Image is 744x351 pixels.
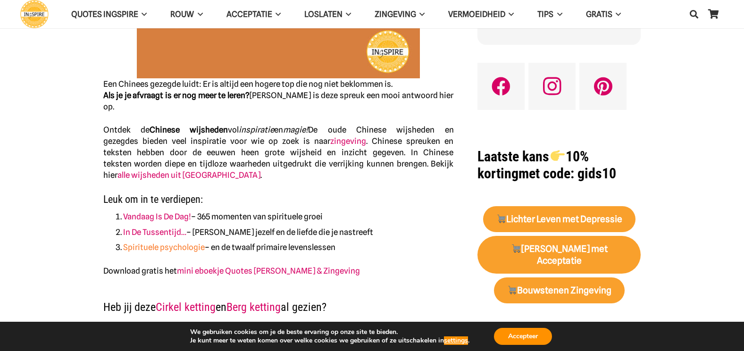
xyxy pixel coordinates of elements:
[304,9,343,19] span: Loslaten
[330,136,366,146] a: zingeving
[159,2,214,26] a: ROUWROUW Menu
[103,124,454,181] p: Ontdek de vol en De oude Chinese wijsheden en gezegdes bieden veel inspiratie voor wie op zoek is...
[496,214,623,225] strong: Lichter Leven met Depressie
[497,214,506,223] img: 🛒
[226,301,281,314] a: Berg ketting
[507,285,612,296] strong: Bouwstenen Zingeving
[138,2,147,26] span: QUOTES INGSPIRE Menu
[416,2,425,26] span: Zingeving Menu
[526,2,574,26] a: TIPSTIPS Menu
[190,328,469,336] p: We gebruiken cookies om je de beste ervaring op onze site te bieden.
[586,9,612,19] span: GRATIS
[579,63,627,110] a: Pinterest
[170,9,194,19] span: ROUW
[194,2,202,26] span: ROUW Menu
[477,63,525,110] a: Facebook
[551,149,565,163] img: 👉
[511,243,608,266] strong: [PERSON_NAME] met Acceptatie
[103,91,250,100] strong: Als je je afvraagt is er nog meer te leren?
[293,2,363,26] a: LoslatenLoslaten Menu
[363,2,436,26] a: ZingevingZingeving Menu
[123,242,453,253] li: – en de twaalf primaire levenslessen
[505,2,514,26] span: VERMOEIDHEID Menu
[103,78,454,112] p: Een Chinees gezegde luidt: Er is altijd een hogere top die nog niet beklommen is. [PERSON_NAME] i...
[103,288,454,314] h2: Heb jij deze en al gezien?
[528,63,576,110] a: Instagram
[375,9,416,19] span: Zingeving
[477,148,641,182] h1: met code: gids10
[177,266,360,276] a: mini eboekje Quotes [PERSON_NAME] & Zingeving
[477,236,641,274] a: 🛒[PERSON_NAME] met Acceptatie
[553,2,562,26] span: TIPS Menu
[123,227,186,237] a: In De Tussentijd…
[156,301,216,314] a: Cirkel ketting
[117,170,260,180] a: alle wijsheden uit [GEOGRAPHIC_DATA]
[239,125,274,134] em: inspiratie
[123,211,453,222] li: – 365 momenten van spirituele groei
[343,2,351,26] span: Loslaten Menu
[123,226,453,238] li: – [PERSON_NAME] jezelf en de liefde die je nastreeft
[494,277,625,303] a: 🛒Bouwstenen Zingeving
[272,2,281,26] span: Acceptatie Menu
[123,212,191,221] a: Vandaag Is De Dag!
[59,2,159,26] a: QUOTES INGSPIREQUOTES INGSPIRE Menu
[123,242,205,252] a: Spirituele psychologie
[685,2,703,26] a: Zoeken
[283,125,308,134] em: magie!
[477,148,588,182] strong: Laatste kans 10% korting
[511,244,520,253] img: 🛒
[444,336,468,345] button: settings
[483,206,635,232] a: 🛒Lichter Leven met Depressie
[612,2,621,26] span: GRATIS Menu
[103,193,454,211] h3: Leuk om in te verdiepen:
[215,2,293,26] a: AcceptatieAcceptatie Menu
[103,265,454,276] p: Download gratis het
[436,2,526,26] a: VERMOEIDHEIDVERMOEIDHEID Menu
[190,336,469,345] p: Je kunt meer te weten komen over welke cookies we gebruiken of ze uitschakelen in .
[537,9,553,19] span: TIPS
[226,9,272,19] span: Acceptatie
[150,125,228,134] strong: Chinese wijsheden
[508,285,517,294] img: 🛒
[574,2,633,26] a: GRATISGRATIS Menu
[494,328,552,345] button: Accepteer
[448,9,505,19] span: VERMOEIDHEID
[71,9,138,19] span: QUOTES INGSPIRE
